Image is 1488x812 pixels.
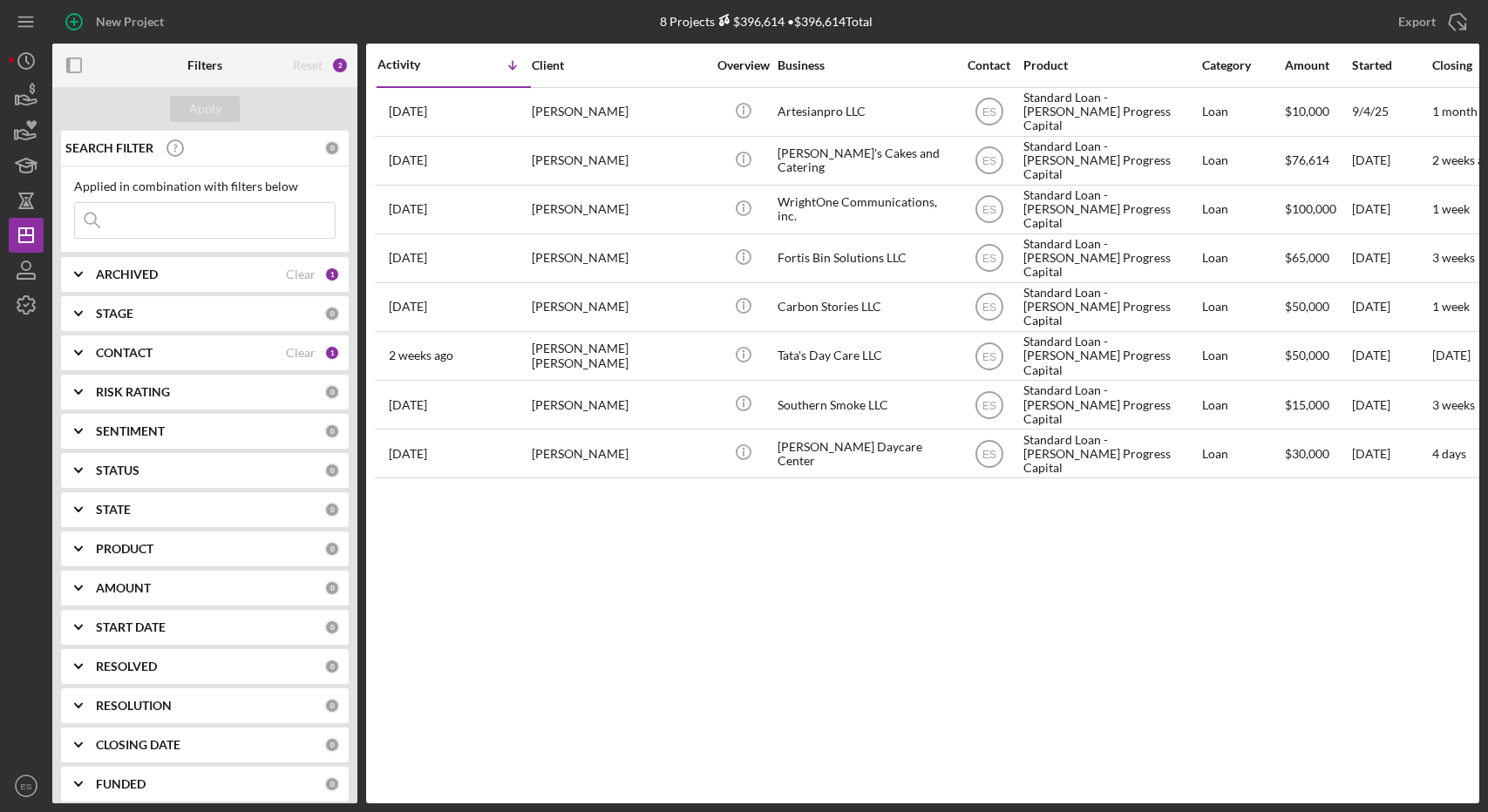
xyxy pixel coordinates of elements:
time: 2025-09-11 19:03 [389,202,427,216]
time: 1 week [1432,299,1470,314]
time: 1 week [1432,201,1470,216]
iframe: Intercom live chat [1429,735,1471,777]
time: 2025-09-12 18:35 [389,153,427,167]
div: Amount [1285,58,1350,72]
button: Apply [170,96,240,122]
b: STATUS [96,464,139,477]
div: Product [1023,58,1198,72]
text: ES [21,782,32,791]
div: Loan [1202,235,1283,281]
div: [DATE] [1352,138,1430,184]
span: $50,000 [1285,348,1329,362]
text: ES [982,106,995,118]
div: Reset [293,58,323,72]
time: 2025-08-17 00:45 [389,447,427,461]
div: [DATE] [1352,186,1430,233]
div: [DATE] [1352,430,1430,477]
div: 0 [324,737,340,753]
b: CLOSING DATE [96,738,180,752]
b: AMOUNT [96,581,151,595]
div: 0 [324,423,340,439]
div: 9/4/25 [1352,89,1430,135]
b: ARCHIVED [96,267,158,281]
b: PRODUCT [96,542,153,556]
div: 0 [324,140,340,156]
text: ES [982,155,995,167]
time: 3 weeks [1432,397,1475,412]
div: [PERSON_NAME] [PERSON_NAME] [532,333,706,379]
div: 0 [324,659,340,674]
div: [PERSON_NAME] [532,235,706,281]
time: 2025-09-15 18:38 [389,105,427,118]
time: 2025-09-08 19:16 [389,300,427,314]
div: 0 [324,776,340,792]
div: 0 [324,384,340,400]
div: 1 [324,267,340,282]
text: ES [982,301,995,314]
div: Fortis Bin Solutions LLC [778,235,952,281]
div: 0 [324,541,340,557]
div: Standard Loan - [PERSON_NAME] Progress Capital [1023,235,1198,281]
span: $15,000 [1285,397,1329,412]
div: Standard Loan - [PERSON_NAME] Progress Capital [1023,430,1198,477]
div: [DATE] [1352,284,1430,330]
div: Activity [377,58,454,71]
div: Clear [286,346,316,360]
div: New Project [96,4,164,39]
b: RESOLUTION [96,699,172,713]
div: 1 [324,345,340,361]
time: 2025-08-20 13:53 [389,398,427,412]
text: ES [982,350,995,362]
div: 0 [324,698,340,714]
div: Loan [1202,89,1283,135]
div: Standard Loan - [PERSON_NAME] Progress Capital [1023,284,1198,330]
div: [PERSON_NAME] [532,382,706,428]
div: Tata's Day Care LLC [778,333,952,379]
span: $65,000 [1285,250,1329,265]
div: 2 [331,57,349,74]
div: 8 Projects • $396,614 Total [660,14,873,29]
div: Standard Loan - [PERSON_NAME] Progress Capital [1023,186,1198,233]
b: START DATE [96,620,166,634]
b: SEARCH FILTER [65,141,153,155]
div: Business [778,58,952,72]
div: Standard Loan - [PERSON_NAME] Progress Capital [1023,333,1198,379]
text: ES [982,399,995,411]
div: [DATE] [1352,235,1430,281]
div: Loan [1202,430,1283,477]
b: RISK RATING [96,385,170,399]
div: [DATE] [1352,382,1430,428]
div: 0 [324,502,340,518]
div: Standard Loan - [PERSON_NAME] Progress Capital [1023,89,1198,135]
time: 2025-09-03 14:44 [389,348,453,362]
span: $100,000 [1285,201,1336,216]
div: Contact [956,58,1022,72]
div: [DATE] [1352,333,1430,379]
div: Applied in combination with filters below [74,179,336,193]
span: $30,000 [1285,446,1329,461]
div: [PERSON_NAME] [532,284,706,330]
button: New Project [52,4,181,39]
time: 2025-09-11 15:15 [389,251,427,265]
div: Loan [1202,284,1283,330]
div: Standard Loan - [PERSON_NAME] Progress Capital [1023,382,1198,428]
div: Overview [710,58,776,72]
time: 3 weeks [1432,250,1475,265]
div: Loan [1202,382,1283,428]
div: [PERSON_NAME]'s Cakes and Catering [778,138,952,184]
span: $10,000 [1285,104,1329,118]
div: WrightOne Communications, inc. [778,186,952,233]
span: $50,000 [1285,299,1329,314]
div: [PERSON_NAME] [532,138,706,184]
div: Category [1202,58,1283,72]
div: 0 [324,463,340,478]
span: $76,614 [1285,152,1329,167]
div: Standard Loan - [PERSON_NAME] Progress Capital [1023,138,1198,184]
time: 1 month [1432,104,1478,118]
div: Artesianpro LLC [778,89,952,135]
b: FUNDED [96,777,146,791]
div: Started [1352,58,1430,72]
div: [PERSON_NAME] [532,430,706,477]
time: [DATE] [1432,348,1471,362]
b: SENTIMENT [96,424,165,438]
